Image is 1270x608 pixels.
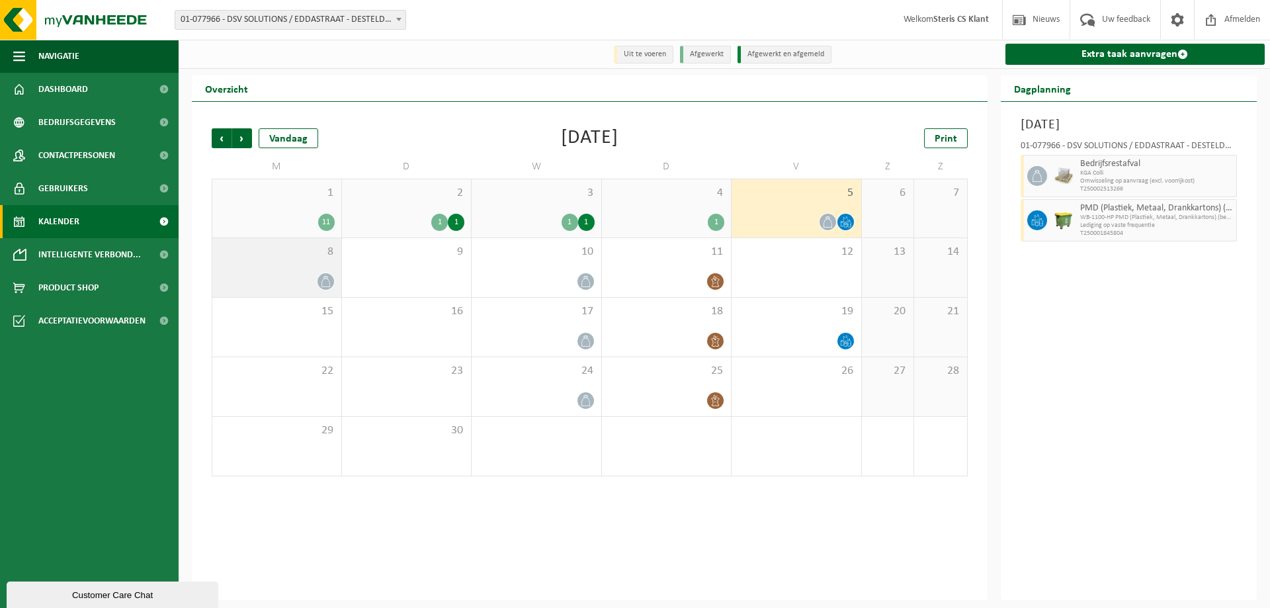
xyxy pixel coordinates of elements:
[192,75,261,101] h2: Overzicht
[219,304,335,319] span: 15
[259,128,318,148] div: Vandaag
[921,186,960,200] span: 7
[1054,166,1074,186] img: LP-PA-00000-WDN-11
[738,46,831,64] li: Afgewerkt en afgemeld
[431,214,448,231] div: 1
[38,73,88,106] span: Dashboard
[1054,210,1074,230] img: WB-1100-HPE-GN-50
[38,271,99,304] span: Product Shop
[349,364,465,378] span: 23
[609,304,725,319] span: 18
[924,128,968,148] a: Print
[219,364,335,378] span: 22
[1080,177,1234,185] span: Omwisseling op aanvraag (excl. voorrijkost)
[1080,203,1234,214] span: PMD (Plastiek, Metaal, Drankkartons) (bedrijven)
[921,304,960,319] span: 21
[738,304,855,319] span: 19
[219,186,335,200] span: 1
[868,364,908,378] span: 27
[868,304,908,319] span: 20
[732,155,862,179] td: V
[1005,44,1265,65] a: Extra taak aanvragen
[935,134,957,144] span: Print
[1080,222,1234,230] span: Lediging op vaste frequentie
[175,11,405,29] span: 01-077966 - DSV SOLUTIONS / EDDASTRAAT - DESTELDONK
[478,245,595,259] span: 10
[738,364,855,378] span: 26
[1080,159,1234,169] span: Bedrijfsrestafval
[349,304,465,319] span: 16
[602,155,732,179] td: D
[38,238,141,271] span: Intelligente verbond...
[921,364,960,378] span: 28
[38,40,79,73] span: Navigatie
[868,245,908,259] span: 13
[349,423,465,438] span: 30
[212,128,232,148] span: Vorige
[472,155,602,179] td: W
[7,579,221,608] iframe: chat widget
[478,186,595,200] span: 3
[232,128,252,148] span: Volgende
[478,304,595,319] span: 17
[1080,169,1234,177] span: KGA Colli
[708,214,724,231] div: 1
[614,46,673,64] li: Uit te voeren
[738,245,855,259] span: 12
[561,128,618,148] div: [DATE]
[680,46,731,64] li: Afgewerkt
[914,155,967,179] td: Z
[578,214,595,231] div: 1
[349,245,465,259] span: 9
[1001,75,1084,101] h2: Dagplanning
[609,364,725,378] span: 25
[738,186,855,200] span: 5
[219,423,335,438] span: 29
[609,186,725,200] span: 4
[342,155,472,179] td: D
[478,364,595,378] span: 24
[562,214,578,231] div: 1
[318,214,335,231] div: 11
[1021,115,1238,135] h3: [DATE]
[38,205,79,238] span: Kalender
[448,214,464,231] div: 1
[38,139,115,172] span: Contactpersonen
[862,155,915,179] td: Z
[1021,142,1238,155] div: 01-077966 - DSV SOLUTIONS / EDDASTRAAT - DESTELDONK
[1080,214,1234,222] span: WB-1100-HP PMD (Plastiek, Metaal, Drankkartons) (bedrijven)
[38,304,146,337] span: Acceptatievoorwaarden
[219,245,335,259] span: 8
[1080,230,1234,238] span: T250001845804
[175,10,406,30] span: 01-077966 - DSV SOLUTIONS / EDDASTRAAT - DESTELDONK
[212,155,342,179] td: M
[38,106,116,139] span: Bedrijfsgegevens
[921,245,960,259] span: 14
[868,186,908,200] span: 6
[38,172,88,205] span: Gebruikers
[349,186,465,200] span: 2
[609,245,725,259] span: 11
[1080,185,1234,193] span: T250002513266
[933,15,989,24] strong: Steris CS Klant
